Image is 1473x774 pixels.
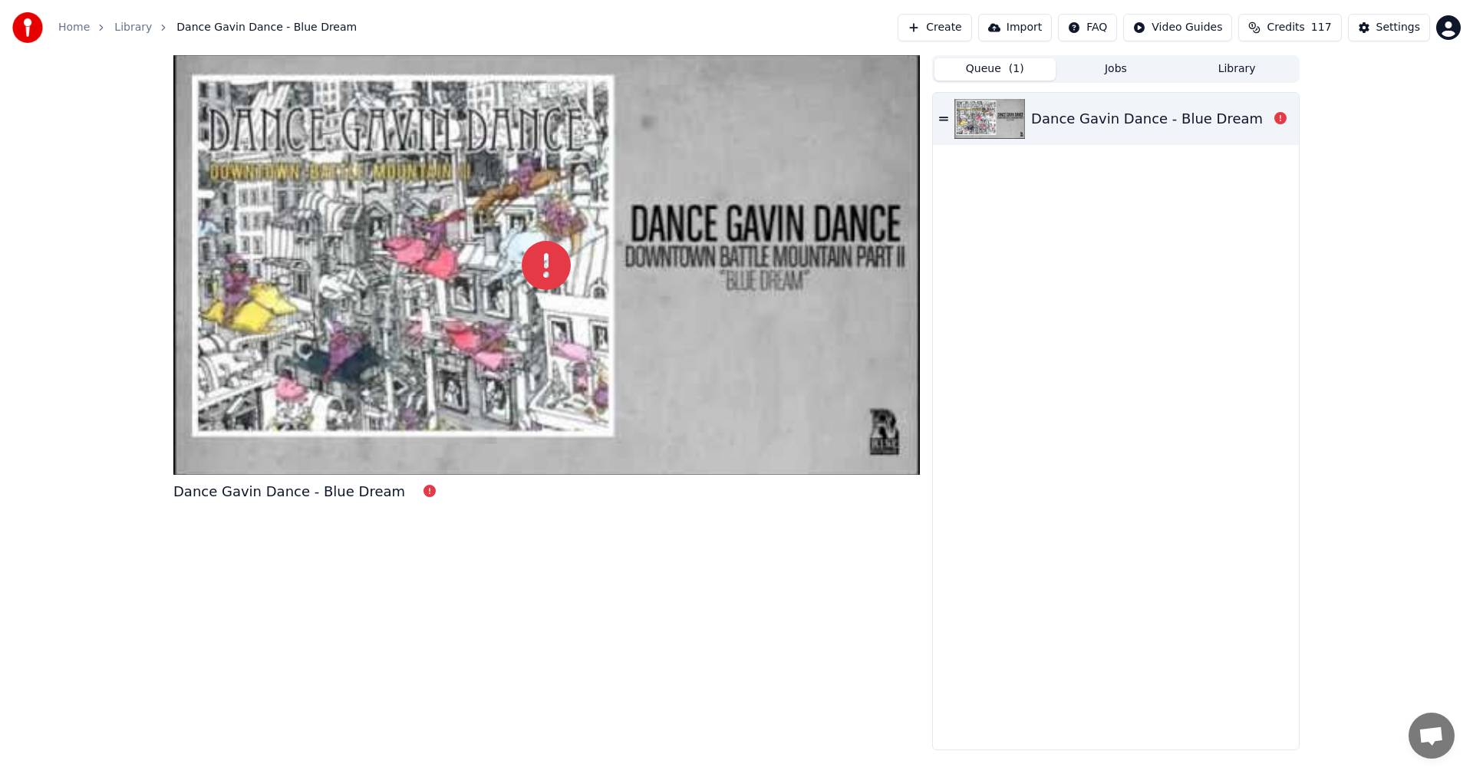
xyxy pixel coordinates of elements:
button: Video Guides [1123,14,1232,41]
span: Dance Gavin Dance - Blue Dream [176,20,357,35]
button: Import [978,14,1052,41]
button: Credits117 [1238,14,1341,41]
button: Library [1176,58,1297,81]
div: Dance Gavin Dance - Blue Dream [1031,108,1263,130]
span: Credits [1267,20,1304,35]
button: Jobs [1056,58,1177,81]
nav: breadcrumb [58,20,357,35]
button: Settings [1348,14,1430,41]
span: ( 1 ) [1009,61,1024,77]
span: 117 [1311,20,1332,35]
div: Settings [1376,20,1420,35]
button: Queue [934,58,1056,81]
button: Create [898,14,972,41]
div: Open chat [1409,713,1455,759]
div: Dance Gavin Dance - Blue Dream [173,481,405,502]
a: Library [114,20,152,35]
button: FAQ [1058,14,1117,41]
a: Home [58,20,90,35]
img: youka [12,12,43,43]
